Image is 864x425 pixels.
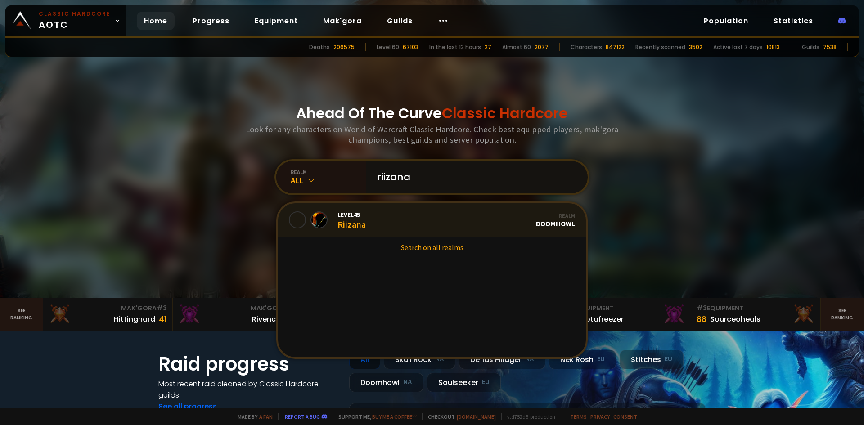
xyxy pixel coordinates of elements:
a: Progress [185,12,237,30]
input: Search a character... [372,161,577,193]
span: AOTC [39,10,111,31]
div: 10813 [766,43,780,51]
div: 41 [159,313,167,325]
h3: Look for any characters on World of Warcraft Classic Hardcore. Check best equipped players, mak'g... [242,124,622,145]
a: #3Equipment88Sourceoheals [691,298,821,331]
span: Made by [232,413,273,420]
a: Statistics [766,12,820,30]
div: 88 [697,313,706,325]
div: Recently scanned [635,43,685,51]
small: EU [482,378,490,387]
div: Soulseeker [427,373,501,392]
a: Consent [613,413,637,420]
div: Sourceoheals [710,313,760,325]
a: [DOMAIN_NAME] [457,413,496,420]
div: Active last 7 days [713,43,763,51]
a: Level45RiizanaRealmDoomhowl [278,203,586,237]
div: Characters [571,43,602,51]
div: 27 [485,43,491,51]
div: Mak'Gora [178,304,297,313]
a: Mak'Gora#3Hittinghard41 [43,298,173,331]
div: In the last 12 hours [429,43,481,51]
a: #2Equipment88Notafreezer [562,298,691,331]
span: # 3 [697,304,707,313]
div: Skull Rock [384,350,455,369]
a: Mak'Gora#2Rivench100 [173,298,302,331]
small: Classic Hardcore [39,10,111,18]
div: Equipment [697,304,815,313]
small: NA [525,355,534,364]
div: realm [291,169,366,175]
a: Home [137,12,175,30]
a: Terms [570,413,587,420]
div: Realm [536,212,575,219]
span: # 3 [157,304,167,313]
div: Doomhowl [536,212,575,228]
a: Report a bug [285,413,320,420]
a: Population [697,12,756,30]
div: Riizana [337,210,366,230]
a: See all progress [158,401,217,412]
a: Search on all realms [278,237,586,257]
a: a fan [259,413,273,420]
a: Mak'gora [316,12,369,30]
span: v. d752d5 - production [501,413,555,420]
div: Mak'Gora [49,304,167,313]
small: NA [403,378,412,387]
div: Deaths [309,43,330,51]
div: Doomhowl [349,373,423,392]
div: Defias Pillager [459,350,545,369]
a: Privacy [590,413,610,420]
span: Support me, [333,413,417,420]
div: Notafreezer [580,313,624,325]
div: All [349,350,380,369]
div: 3502 [689,43,702,51]
a: Buy me a coffee [372,413,417,420]
div: All [291,175,366,186]
small: EU [597,355,605,364]
div: Hittinghard [114,313,155,325]
div: 7538 [823,43,837,51]
small: EU [665,355,672,364]
h1: Raid progress [158,350,338,378]
a: Guilds [380,12,420,30]
a: Classic HardcoreAOTC [5,5,126,36]
span: Classic Hardcore [442,103,568,123]
div: Nek'Rosh [549,350,616,369]
div: 2077 [535,43,549,51]
h4: Most recent raid cleaned by Classic Hardcore guilds [158,378,338,401]
div: 67103 [403,43,418,51]
a: Seeranking [821,298,864,331]
div: 847122 [606,43,625,51]
div: Almost 60 [502,43,531,51]
div: Guilds [802,43,819,51]
h1: Ahead Of The Curve [296,103,568,124]
div: 206575 [333,43,355,51]
small: NA [435,355,444,364]
a: Equipment [247,12,305,30]
span: Level 45 [337,210,366,219]
div: Equipment [567,304,685,313]
div: Level 60 [377,43,399,51]
div: Stitches [620,350,684,369]
div: Rivench [252,313,280,325]
span: Checkout [422,413,496,420]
